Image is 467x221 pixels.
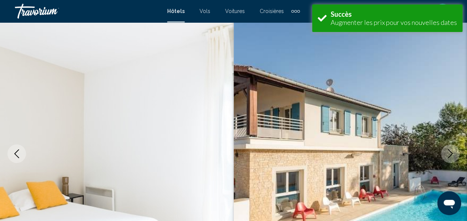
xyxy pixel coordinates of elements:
[433,3,452,19] button: User Menu
[225,8,245,14] a: Voitures
[331,18,457,26] div: Augmenter les prix pour vos nouvelles dates
[441,144,460,163] button: Next image
[15,4,160,19] a: Travorium
[7,144,26,163] button: Previous image
[331,10,457,18] div: Succès
[437,191,461,215] iframe: Bouton de lancement de la fenêtre de messagerie
[260,8,284,14] a: Croisières
[291,5,300,17] button: Extra navigation items
[200,8,210,14] a: Vols
[167,8,185,14] a: Hôtels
